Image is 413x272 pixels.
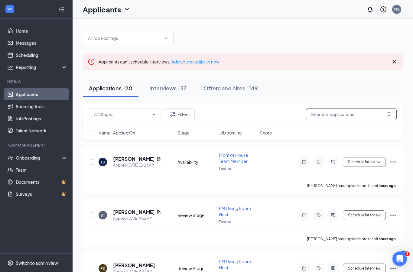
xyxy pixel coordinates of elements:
svg: Ellipses [389,158,397,166]
span: Easton [219,167,231,171]
svg: Tag [315,160,322,164]
span: Score [260,130,272,136]
span: Front of House Team Member [219,152,248,164]
svg: Filter [169,111,176,118]
svg: Collapse [58,6,64,12]
h5: [PERSON_NAME] [113,156,154,162]
svg: ActiveChat [330,266,337,271]
span: Name · Applied On [99,130,135,136]
iframe: Intercom live chat [392,251,407,266]
input: All Job Postings [88,35,161,41]
b: 4 hours ago [376,183,396,188]
svg: Ellipses [389,212,397,219]
div: MG [394,7,400,12]
span: 1 [405,251,410,256]
a: Sourcing Tools [16,100,67,112]
p: [PERSON_NAME] has applied more than . [307,183,397,188]
svg: MagnifyingGlass [386,112,391,117]
svg: ChevronDown [123,6,131,13]
div: TS [101,160,105,165]
a: Add your availability now [171,59,220,64]
div: Hiring [7,79,66,84]
a: Messages [16,37,67,49]
span: Applicants can't schedule interviews. [99,59,220,64]
a: Home [16,25,67,37]
svg: Tag [315,213,322,218]
button: Schedule Interview [343,210,386,220]
a: Team [16,164,67,176]
a: DocumentsCrown [16,176,67,188]
div: Switch to admin view [16,260,58,266]
div: Review Stage [177,212,215,218]
span: PM Dining Room Host [219,259,251,270]
svg: Settings [7,260,13,266]
span: PM Dining Room Host [219,206,251,217]
svg: ActiveChat [330,213,337,218]
div: Applied [DATE] 11:13 AM [113,162,161,168]
a: Applicants [16,88,67,100]
span: Stage [177,130,190,136]
a: Scheduling [16,49,67,61]
svg: ActiveChat [330,160,337,164]
div: Applied [DATE] 9:52 AM [113,215,161,222]
a: Talent Network [16,125,67,137]
div: Review Stage [177,265,215,271]
svg: ChevronDown [164,36,168,40]
svg: UserCheck [7,155,13,161]
svg: Tag [315,266,322,271]
input: Search in applications [306,108,397,120]
svg: Ellipses [389,265,397,272]
div: Offers and hires · 149 [203,84,258,92]
svg: WorkstreamLogo [7,6,13,12]
button: Filter Filters [164,108,195,120]
div: 66 [400,251,407,256]
b: 5 hours ago [376,237,396,241]
div: Reporting [16,64,68,70]
div: PC [100,266,106,271]
div: Applications · 20 [89,84,132,92]
svg: Analysis [7,64,13,70]
p: [PERSON_NAME] has applied more than . [307,236,397,241]
a: Job Postings [16,112,67,125]
div: Onboarding [16,155,62,161]
h5: [PERSON_NAME] [113,262,155,269]
input: All Stages [94,111,149,118]
svg: Document [156,210,161,215]
svg: ChevronDown [151,112,156,117]
div: Team Management [7,143,66,148]
a: SurveysCrown [16,188,67,200]
svg: Document [156,157,161,161]
svg: Note [301,213,308,218]
span: Easton [219,220,231,224]
button: Schedule Interview [343,157,386,167]
svg: Error [88,58,95,65]
svg: QuestionInfo [380,6,387,13]
svg: Note [301,266,308,271]
h1: Applicants [83,4,121,15]
h5: [PERSON_NAME] [113,209,154,215]
div: AT [101,213,105,218]
svg: Note [301,160,308,164]
svg: Cross [391,58,398,65]
span: Job posting [219,130,242,136]
div: Availability [177,159,215,165]
div: Interviews · 37 [149,84,187,92]
svg: Notifications [366,6,374,13]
